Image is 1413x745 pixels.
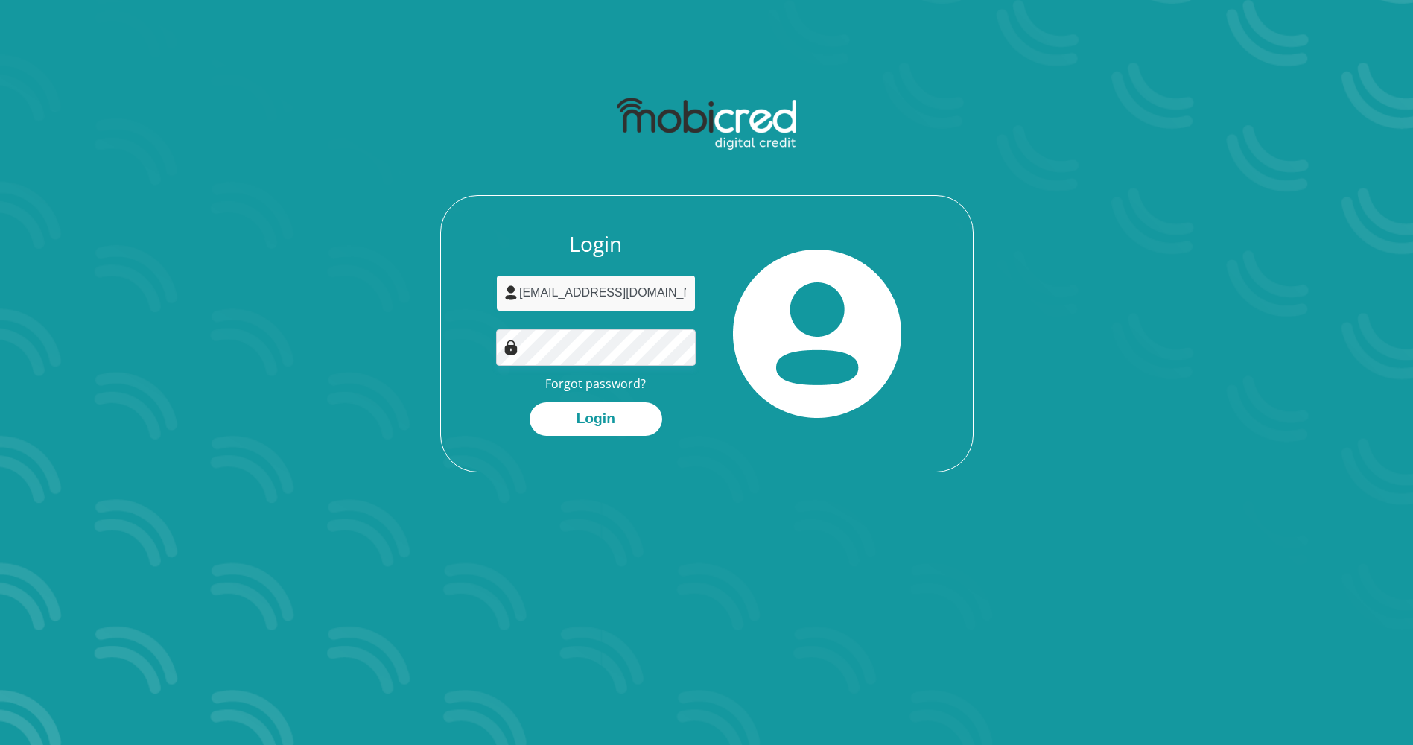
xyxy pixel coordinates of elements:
h3: Login [496,232,696,257]
button: Login [530,402,662,436]
img: mobicred logo [617,98,796,150]
img: Image [504,340,518,355]
input: Username [496,275,696,311]
img: user-icon image [504,285,518,300]
a: Forgot password? [545,375,646,392]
